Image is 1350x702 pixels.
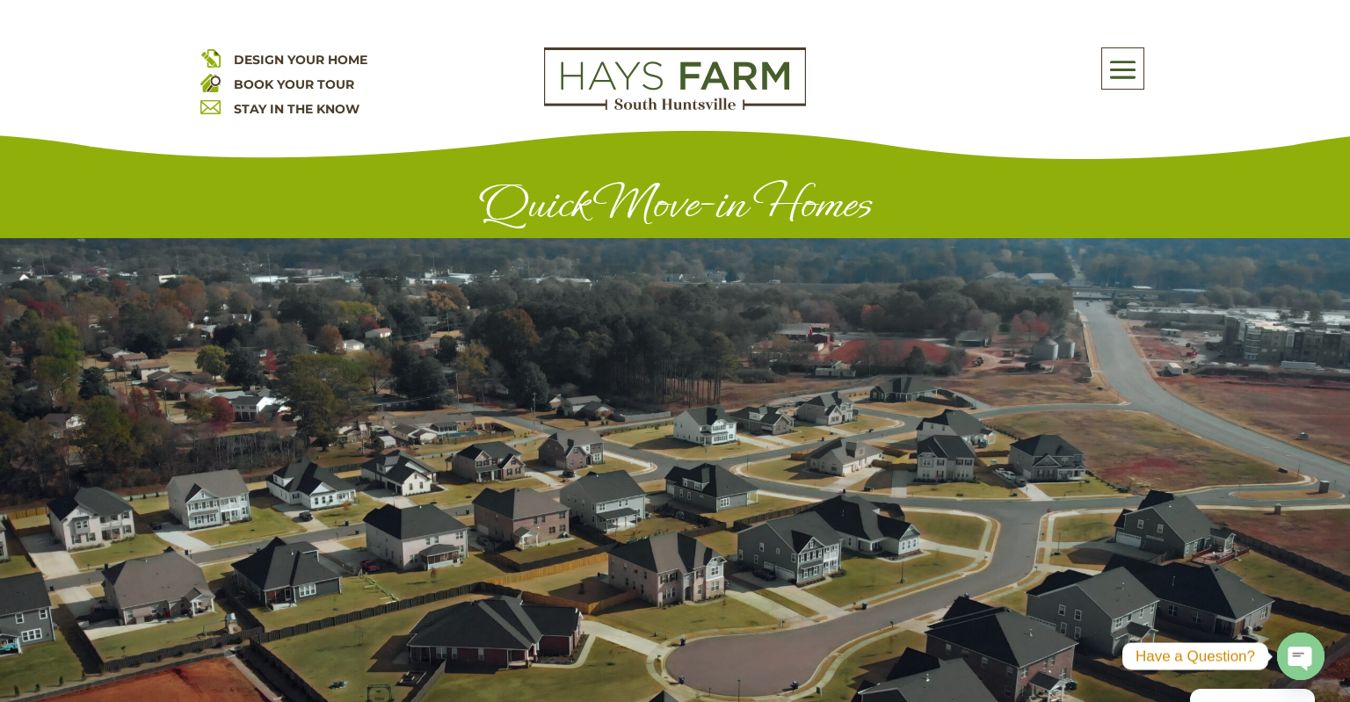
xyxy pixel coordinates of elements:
a: hays farm homes huntsville development [544,98,806,114]
img: book your home tour [200,72,221,92]
a: BOOK YOUR TOUR [234,76,354,92]
a: STAY IN THE KNOW [234,101,359,117]
h1: Quick Move-in Homes [200,177,1150,238]
img: Logo [544,47,806,111]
